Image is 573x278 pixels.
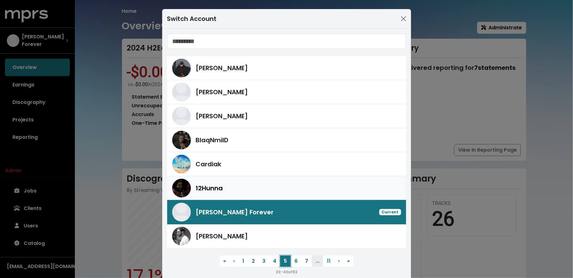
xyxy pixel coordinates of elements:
[167,152,406,176] a: CardiakCardiak
[167,14,217,23] div: Switch Account
[172,107,191,125] img: Joe Chiccarelli
[269,256,280,267] button: 4
[172,227,191,246] img: Alex Salibian
[233,257,235,265] span: ‹
[280,256,291,267] button: 5
[276,269,297,275] small: 33 - 40 of 82
[167,56,406,80] a: Coleman[PERSON_NAME]
[172,155,191,173] img: Cardiak
[196,111,248,121] span: [PERSON_NAME]
[167,128,406,152] a: BlaqNmilDBlaqNmilD
[167,224,406,248] a: Alex Salibian[PERSON_NAME]
[196,207,274,217] span: [PERSON_NAME] Forever
[167,80,406,104] a: Serban Ghenea[PERSON_NAME]
[167,200,406,224] a: Hector Forever[PERSON_NAME] ForeverCurrent
[196,63,248,73] span: [PERSON_NAME]
[291,256,301,267] button: 6
[172,203,191,222] img: Hector Forever
[172,59,191,77] img: Coleman
[239,256,248,267] button: 1
[172,83,191,101] img: Serban Ghenea
[248,256,259,267] button: 2
[196,135,229,145] span: BlaqNmilD
[259,256,269,267] button: 3
[167,104,406,128] a: Joe Chiccarelli[PERSON_NAME]
[399,14,409,24] button: Close
[196,183,223,193] span: 12Hunna
[172,179,191,198] img: 12Hunna
[301,256,312,267] button: 7
[338,257,340,265] span: ›
[347,257,350,265] span: »
[196,159,221,169] span: Cardiak
[323,256,334,267] button: 11
[167,34,406,49] input: Search accounts
[196,87,248,97] span: [PERSON_NAME]
[379,209,401,215] span: Current
[167,176,406,200] a: 12Hunna12Hunna
[196,232,248,241] span: [PERSON_NAME]
[172,131,191,149] img: BlaqNmilD
[223,257,226,265] span: «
